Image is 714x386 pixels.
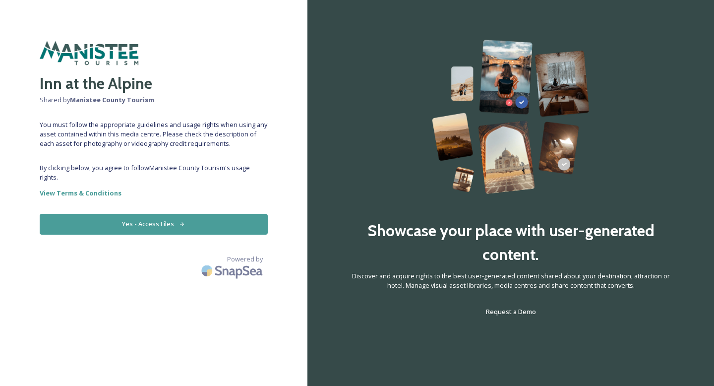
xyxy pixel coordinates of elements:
[40,163,268,182] span: By clicking below, you agree to follow Manistee County Tourism 's usage rights.
[40,71,268,95] h2: Inn at the Alpine
[40,120,268,149] span: You must follow the appropriate guidelines and usage rights when using any asset contained within...
[40,187,268,199] a: View Terms & Conditions
[486,307,536,316] span: Request a Demo
[347,219,674,266] h2: Showcase your place with user-generated content.
[198,259,268,282] img: SnapSea Logo
[70,95,154,104] strong: Manistee County Tourism
[227,255,263,264] span: Powered by
[432,40,590,194] img: 63b42ca75bacad526042e722_Group%20154-p-800.png
[40,189,121,197] strong: View Terms & Conditions
[486,306,536,318] a: Request a Demo
[40,95,268,105] span: Shared by
[347,271,674,290] span: Discover and acquire rights to the best user-generated content shared about your destination, att...
[40,40,139,66] img: manisteetourism-webheader.png
[40,214,268,234] button: Yes - Access Files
